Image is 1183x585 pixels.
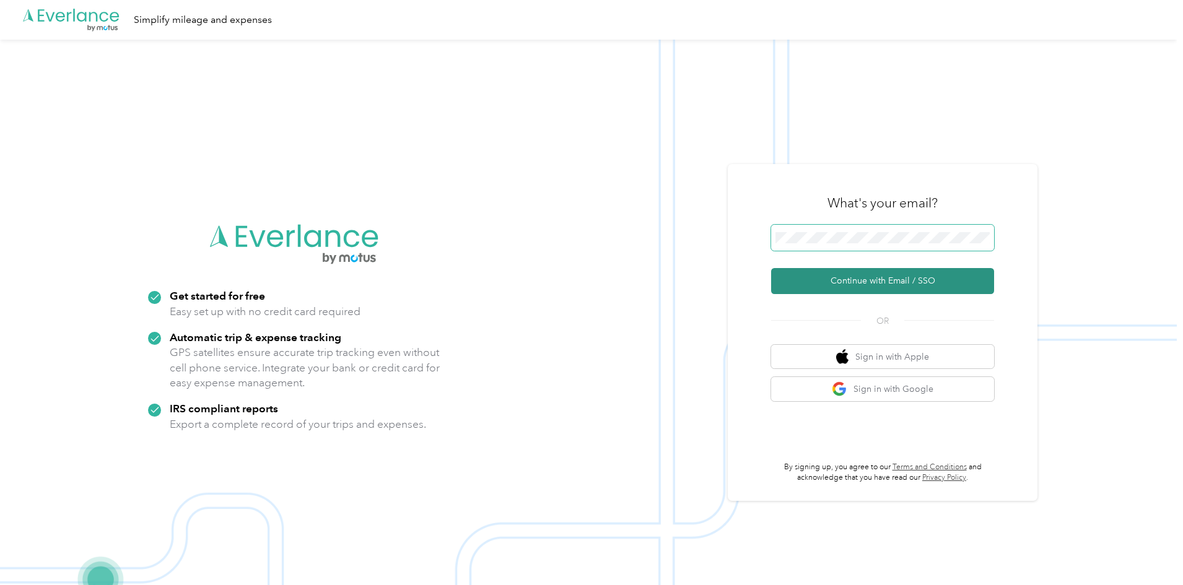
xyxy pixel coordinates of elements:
[832,381,847,397] img: google logo
[170,345,440,391] p: GPS satellites ensure accurate trip tracking even without cell phone service. Integrate your bank...
[170,331,341,344] strong: Automatic trip & expense tracking
[771,377,994,401] button: google logoSign in with Google
[170,402,278,415] strong: IRS compliant reports
[170,304,360,319] p: Easy set up with no credit card required
[771,268,994,294] button: Continue with Email / SSO
[836,349,849,365] img: apple logo
[861,314,904,327] span: OR
[170,289,265,302] strong: Get started for free
[922,473,966,482] a: Privacy Policy
[893,462,967,472] a: Terms and Conditions
[771,462,994,483] p: By signing up, you agree to our and acknowledge that you have read our .
[170,417,426,432] p: Export a complete record of your trips and expenses.
[827,194,938,212] h3: What's your email?
[771,345,994,369] button: apple logoSign in with Apple
[134,12,272,28] div: Simplify mileage and expenses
